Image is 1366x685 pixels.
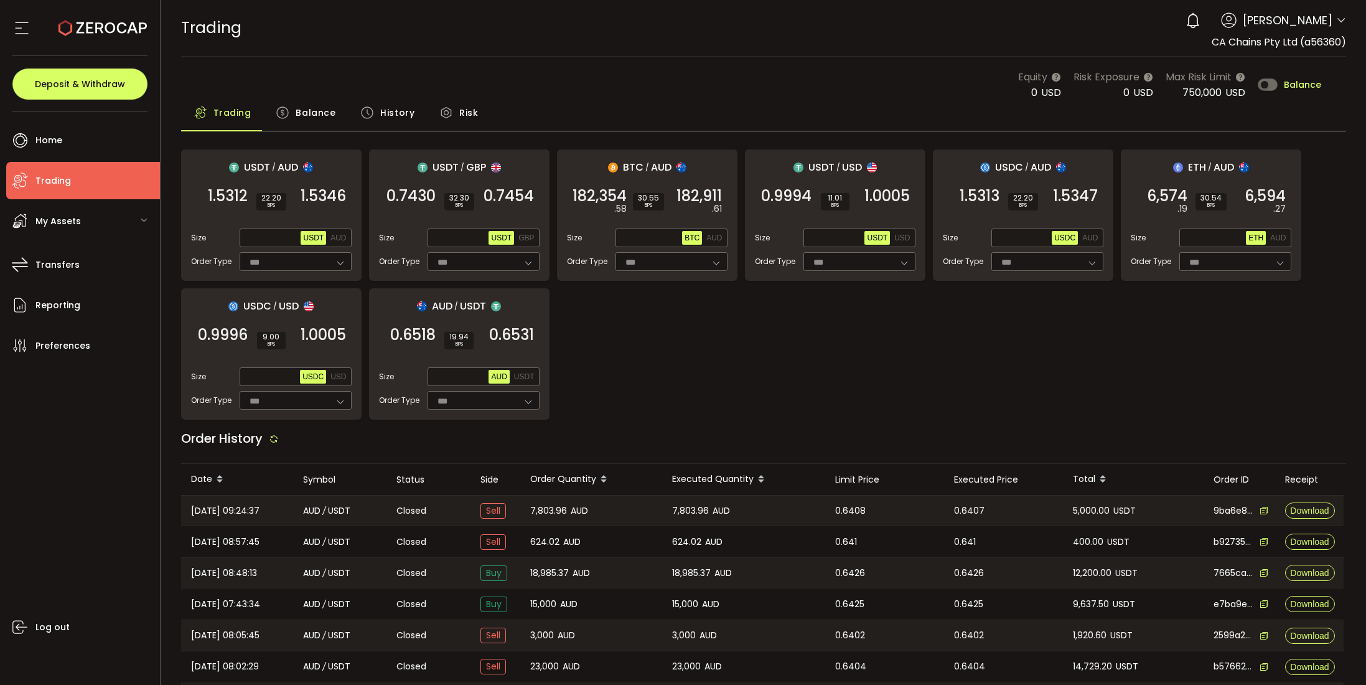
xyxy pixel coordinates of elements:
[1268,231,1288,245] button: AUD
[1222,550,1366,685] iframe: Chat Widget
[645,162,649,173] em: /
[480,597,507,612] span: Buy
[808,159,835,175] span: USDT
[960,190,999,202] span: 1.5313
[1214,598,1253,611] span: e7ba9ec1-e47a-4a7e-b5f7-1174bd070550
[278,159,298,175] span: AUD
[1080,231,1100,245] button: AUD
[480,503,506,519] span: Sell
[563,659,580,674] span: AUD
[480,659,506,674] span: Sell
[181,17,241,39] span: Trading
[322,597,326,612] em: /
[1041,85,1061,100] span: USD
[322,504,326,518] em: /
[328,566,350,580] span: USDT
[793,163,803,172] img: usdt_portfolio.svg
[396,567,426,580] span: Closed
[1214,629,1253,642] span: 2599a2f9-d739-4166-9349-f3a110e7aa98
[191,597,260,612] span: [DATE] 07:43:34
[303,535,320,549] span: AUD
[672,566,711,580] span: 18,985.37
[826,202,844,209] i: BPS
[322,535,326,549] em: /
[449,333,469,341] span: 19.94
[261,202,281,209] i: BPS
[623,159,643,175] span: BTC
[303,234,324,242] span: USDT
[530,566,569,580] span: 18,985.37
[208,190,248,202] span: 1.5312
[563,535,581,549] span: AUD
[1107,535,1130,549] span: USDT
[1214,567,1253,580] span: 7665ca89-7554-493f-af95-32222863dfaa
[761,190,812,202] span: 0.9994
[386,473,470,487] div: Status
[328,504,350,518] span: USDT
[35,296,80,314] span: Reporting
[943,232,958,243] span: Size
[491,301,501,311] img: usdt_portfolio.svg
[191,535,260,549] span: [DATE] 08:57:45
[560,597,578,612] span: AUD
[704,659,722,674] span: AUD
[304,301,314,311] img: usd_portfolio.svg
[518,234,534,242] span: GBP
[1214,660,1253,673] span: b5766201-d92d-4d89-b14b-a914763fe8c4
[894,234,910,242] span: USD
[706,234,722,242] span: AUD
[530,659,559,674] span: 23,000
[638,202,659,209] i: BPS
[995,159,1023,175] span: USDC
[672,535,701,549] span: 624.02
[867,163,877,172] img: usd_portfolio.svg
[328,659,350,674] span: USDT
[514,372,535,381] span: USDT
[303,566,320,580] span: AUD
[1013,202,1033,209] i: BPS
[1246,231,1266,245] button: ETH
[1063,469,1204,490] div: Total
[1225,85,1245,100] span: USD
[35,212,81,230] span: My Assets
[712,202,722,215] em: .61
[1285,534,1335,550] button: Download
[459,100,478,125] span: Risk
[835,504,866,518] span: 0.6408
[702,597,719,612] span: AUD
[229,163,239,172] img: usdt_portfolio.svg
[520,469,662,490] div: Order Quantity
[516,231,536,245] button: GBP
[380,100,414,125] span: History
[836,162,840,173] em: /
[1290,506,1329,515] span: Download
[1074,69,1139,85] span: Risk Exposure
[1116,659,1138,674] span: USDT
[480,628,506,643] span: Sell
[614,202,627,215] em: .58
[567,232,582,243] span: Size
[835,535,857,549] span: 0.641
[330,372,346,381] span: USD
[273,301,277,312] em: /
[181,469,293,490] div: Date
[1052,231,1078,245] button: USDC
[491,372,507,381] span: AUD
[835,597,864,612] span: 0.6425
[1245,190,1286,202] span: 6,594
[1200,194,1222,202] span: 30.54
[272,162,276,173] em: /
[1188,159,1206,175] span: ETH
[379,232,394,243] span: Size
[530,504,567,518] span: 7,803.96
[1173,163,1183,172] img: eth_portfolio.svg
[1284,80,1321,89] span: Balance
[943,256,983,267] span: Order Type
[460,298,486,314] span: USDT
[386,190,436,202] span: 0.7430
[704,231,724,245] button: AUD
[1273,202,1286,215] em: .27
[449,341,469,348] i: BPS
[35,172,71,190] span: Trading
[835,659,866,674] span: 0.6404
